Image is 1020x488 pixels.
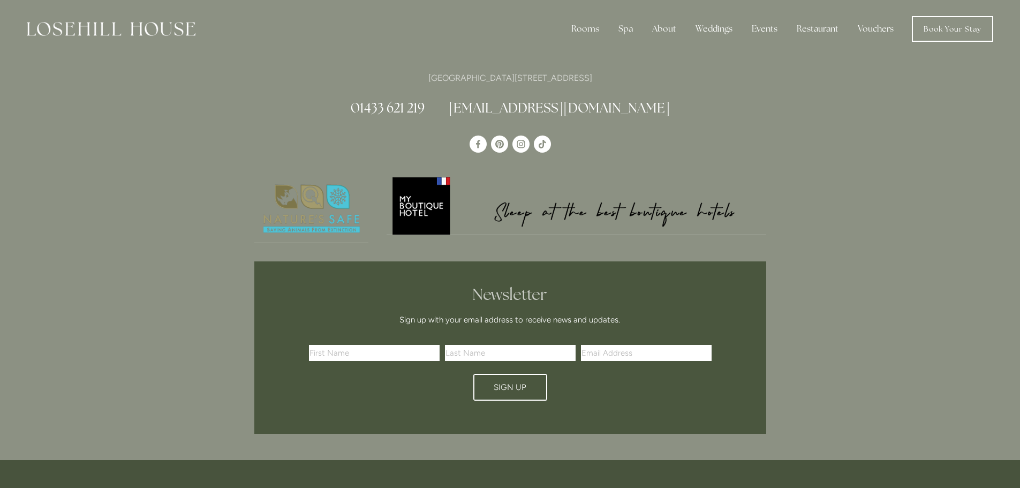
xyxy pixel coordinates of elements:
span: Sign Up [494,382,526,392]
p: [GEOGRAPHIC_DATA][STREET_ADDRESS] [254,71,766,85]
a: TikTok [534,136,551,153]
input: First Name [309,345,440,361]
div: Restaurant [788,18,847,40]
a: [EMAIL_ADDRESS][DOMAIN_NAME] [449,99,670,116]
a: 01433 621 219 [351,99,425,116]
a: Losehill House Hotel & Spa [470,136,487,153]
div: Rooms [563,18,608,40]
a: Vouchers [849,18,902,40]
div: Events [743,18,786,40]
h2: Newsletter [313,285,708,304]
a: Pinterest [491,136,508,153]
img: My Boutique Hotel - Logo [387,175,766,235]
button: Sign Up [473,374,547,401]
input: Last Name [445,345,576,361]
a: Instagram [512,136,530,153]
div: Spa [610,18,641,40]
a: Book Your Stay [912,16,993,42]
div: Weddings [687,18,741,40]
div: About [644,18,685,40]
img: Losehill House [27,22,195,36]
input: Email Address [581,345,712,361]
p: Sign up with your email address to receive news and updates. [313,313,708,326]
img: Nature's Safe - Logo [254,175,369,243]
